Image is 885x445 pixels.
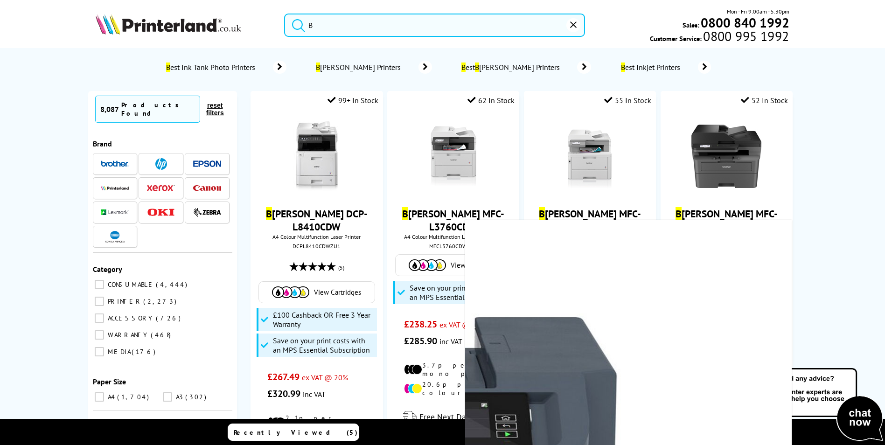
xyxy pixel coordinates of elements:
li: 2.1p per mono page [267,414,366,431]
a: View Cartridges [264,286,370,298]
span: Paper Size [93,377,126,386]
img: OKI [147,209,175,216]
span: Category [93,264,122,274]
span: ACCESSORY [105,314,155,322]
input: A4 1,704 [95,392,104,402]
span: A4 [105,393,116,401]
span: est [PERSON_NAME] Printers [460,63,563,72]
mark: B [266,207,272,220]
mark: B [402,207,408,220]
a: Printerland Logo [96,14,272,36]
span: inc VAT [576,337,599,346]
img: Open Live Chat window [754,367,885,443]
span: ex VAT @ 20% [439,320,486,329]
img: Zebra [193,208,221,217]
span: 8,087 [100,104,119,114]
div: MFCL3760CDWZU1 [394,243,512,250]
span: A4 Colour Multifunction Laser Printer [255,233,378,240]
div: Products Found [121,101,195,118]
span: inc VAT [439,337,462,346]
div: 55 In Stock [604,96,651,105]
div: modal_delivery [392,404,515,430]
a: B[PERSON_NAME] MFC-L3760CDW [402,207,504,233]
span: £100 Cashback OR Free 3 Year Warranty [273,310,375,329]
img: Printerland [101,186,129,190]
input: Search product or brand [284,14,585,37]
a: View Cartridges [537,259,643,271]
input: CONSUMABLE 4,444 [95,280,104,289]
mark: B [461,63,466,72]
a: Compare Products [496,424,628,441]
span: 2,273 [143,297,179,306]
span: est Inkjet Printers [619,63,684,72]
span: inc VAT [713,309,736,318]
a: B[PERSON_NAME] DCP-L8410CDW [266,207,368,233]
span: £286.58 [541,318,574,330]
input: PRINTER 2,273 [95,297,104,306]
img: Epson [193,160,221,167]
span: Save on your print costs with an MPS Essential Subscription [546,283,648,302]
img: Canon [193,185,221,191]
div: MFCL8390CDWQJ1 [531,243,649,250]
img: Konica Minolta [105,231,125,243]
a: 0800 840 1992 [699,18,789,27]
span: 0800 995 1992 [702,32,789,41]
a: View [683,390,769,414]
img: Cartridges [545,259,583,271]
img: Lexmark [101,209,129,215]
span: £165.82 [677,290,711,302]
span: View Cartridges [587,261,634,270]
li: 3.7p per mono page [404,361,502,378]
img: brother-MFC-L2860DW-front-small.jpg [691,121,761,191]
img: Cartridges [272,286,309,298]
li: 20.6p per colour page [404,380,502,397]
li: 3p per mono page [677,333,776,350]
img: brother-MFC-L8390CDW-front-small.jpg [555,121,625,191]
a: Recently Viewed (5) [228,424,359,441]
span: View Cartridges [724,261,771,270]
img: brother-MFC-L3760CDW-front-small.jpg [418,121,488,191]
span: £238.25 [404,318,437,330]
mark: B [676,207,682,220]
mark: B [539,207,545,220]
a: Best Ink Tank Photo Printers [165,61,286,74]
div: 99+ In Stock [328,96,378,105]
span: £343.90 [541,335,574,347]
input: MEDIA 176 [95,347,104,356]
img: Cartridges [409,259,446,271]
input: WARRANTY 468 [95,330,104,340]
span: [PERSON_NAME] Printers [314,63,404,72]
span: ex VAT @ 20% [713,292,759,301]
div: 62 In Stock [467,96,515,105]
span: Brand [93,139,112,148]
img: Brother [101,160,129,167]
span: 4,444 [156,280,189,289]
li: 2.3p per mono page [541,361,639,378]
span: 302 [185,393,209,401]
span: 726 [156,314,183,322]
img: Printerland Logo [96,14,241,35]
span: Compare Products [512,428,625,437]
span: WARRANTY [105,331,150,339]
span: est Ink Tank Photo Printers [165,63,259,72]
span: £198.98 [677,307,711,319]
a: Best Inkjet Printers [619,61,711,74]
span: CONSUMABLE [105,280,155,289]
span: A4 Colour Multifunction LED Laser Printer [392,233,515,240]
mark: B [475,63,479,72]
a: B[PERSON_NAME] MFC-L8390CDW [539,207,641,233]
div: 52 In Stock [741,96,788,105]
img: Cartridges [682,259,719,271]
div: modal_delivery [529,404,651,430]
input: ACCESSORY 726 [95,313,104,323]
span: 176 [132,348,158,356]
a: BestB[PERSON_NAME] Printers [460,61,591,74]
div: modal_delivery [665,357,788,383]
span: Free Next Day Delivery* [556,411,640,422]
img: Xerox [147,185,175,191]
span: Mon - Fri 9:00am - 5:30pm [727,7,789,16]
span: 1,704 [117,393,151,401]
span: (5) [338,259,344,277]
span: A4 Mono Multifunction Laser Printer [665,233,788,240]
span: View [718,397,734,407]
